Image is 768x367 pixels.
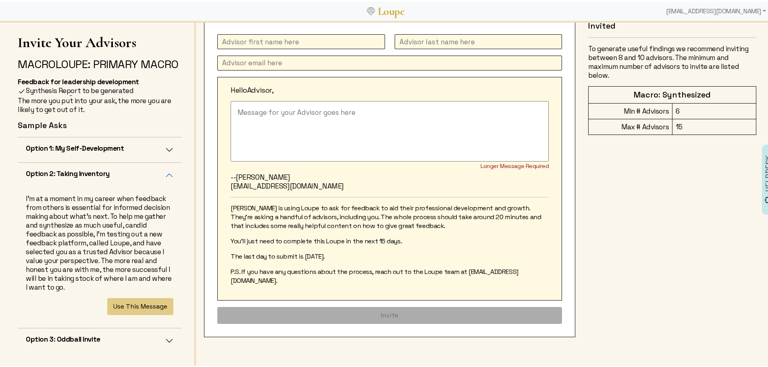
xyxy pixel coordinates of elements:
[18,86,26,94] img: FFFF
[367,6,375,14] img: Loupe Logo
[588,43,756,78] p: To generate useful findings we recommend inviting between 8 and 10 advisors. The minimum and maxi...
[18,161,181,186] button: Option 2: Taking Inventory
[217,54,562,69] input: Advisor email here
[18,56,181,351] div: Synthesis Report to be generated
[26,142,124,151] h5: Option 1: My Self-Development
[231,235,549,244] p: You’ll just need to complete this Loupe in the next 15 days.
[18,136,181,161] button: Option 1: My Self-Development
[231,171,549,189] p: --[PERSON_NAME] [EMAIL_ADDRESS][DOMAIN_NAME]
[217,33,385,48] input: Advisor first name here
[107,297,173,313] button: Use This Message
[672,118,756,133] td: 15
[18,56,181,69] div: Loupe: Primary Macro
[231,84,549,93] p: Hello Advisor,
[26,193,173,290] p: I'm at a moment in my career when feedback from others is essential for informed decision making ...
[18,327,181,352] button: Option 3: Oddball Invite
[18,76,181,85] div: Feedback for leadership development
[592,88,753,98] h4: Macro: Synthesized
[26,168,110,176] h5: Option 2: Taking Inventory
[672,102,756,118] td: 6
[231,266,549,284] p: P.S. If you have any questions about the process, reach out to the Loupe team at [EMAIL_ADDRESS][...
[18,77,181,112] p: We've included some example "asks" below. Choose one and make it your own, or start from scratch....
[395,33,562,48] input: Advisor last name here
[231,202,549,229] p: [PERSON_NAME] is using Loupe to ask for feedback to aid their professional development and growth...
[18,55,56,70] span: Macro
[231,251,549,259] p: The last day to submit is [DATE].
[588,19,756,29] h4: Invited
[26,333,100,342] h5: Option 3: Oddball Invite
[375,2,407,17] a: Loupe
[589,118,672,133] td: Max # Advisors
[589,102,672,118] td: Min # Advisors
[18,33,181,49] h1: Invite Your Advisors
[18,119,181,129] h4: Sample Asks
